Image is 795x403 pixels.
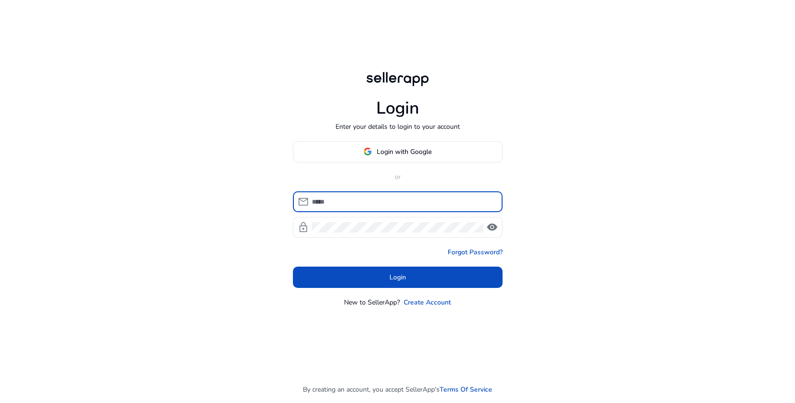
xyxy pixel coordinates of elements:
[293,141,503,162] button: Login with Google
[298,196,309,207] span: mail
[404,297,451,307] a: Create Account
[389,272,406,282] span: Login
[336,122,460,132] p: Enter your details to login to your account
[377,147,432,157] span: Login with Google
[440,385,492,394] a: Terms Of Service
[293,267,503,288] button: Login
[344,297,400,307] p: New to SellerApp?
[486,222,498,233] span: visibility
[448,247,503,257] a: Forgot Password?
[293,172,503,182] p: or
[376,98,419,118] h1: Login
[363,147,372,156] img: google-logo.svg
[298,222,309,233] span: lock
